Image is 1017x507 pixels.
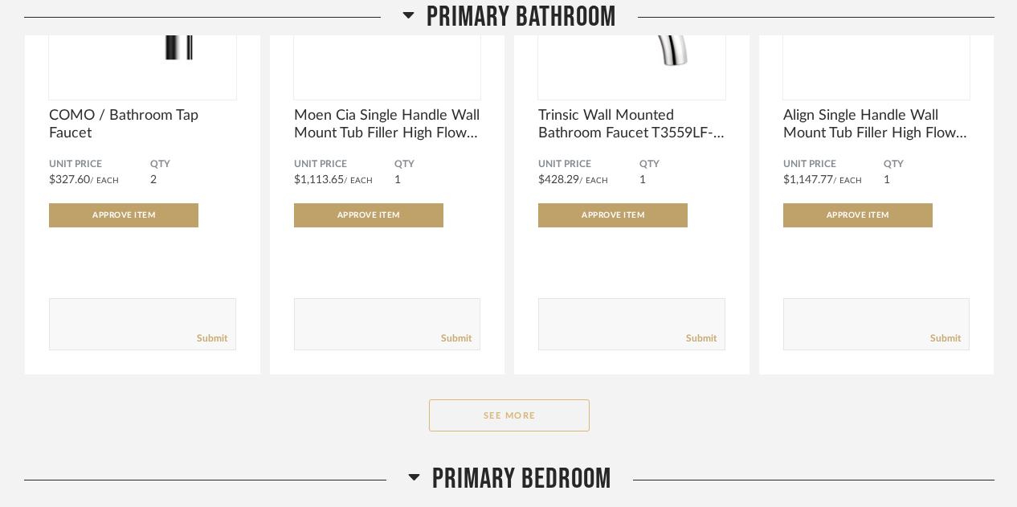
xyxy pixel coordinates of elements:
[833,177,862,185] span: / Each
[344,177,373,185] span: / Each
[582,211,644,219] span: Approve Item
[783,158,884,171] span: Unit Price
[294,107,481,142] span: Moen Cia Single Handle Wall Mount Tub Filler High Flow Tub Faucet With 10" Spout Reach WT6221
[394,174,401,186] span: 1
[538,107,725,142] span: Trinsic Wall Mounted Bathroom Faucet T3559LF-WL
[394,158,480,171] span: QTY
[686,332,717,345] a: Submit
[783,174,833,186] span: $1,147.77
[294,174,344,186] span: $1,113.65
[783,107,970,142] span: Align Single Handle Wall Mount Tub Filler High Flow Tub Faucet With 10" Spout Reach WT391
[441,332,472,345] a: Submit
[579,177,608,185] span: / Each
[930,332,961,345] a: Submit
[884,158,970,171] span: QTY
[294,158,395,171] span: Unit Price
[90,177,119,185] span: / Each
[538,174,579,186] span: $428.29
[337,211,400,219] span: Approve Item
[639,174,646,186] span: 1
[49,107,236,142] span: COMO / Bathroom Tap Faucet
[538,158,639,171] span: Unit Price
[49,174,90,186] span: $327.60
[432,462,611,497] span: Primary Bedroom
[150,174,157,186] span: 2
[49,203,198,227] button: Approve Item
[294,203,443,227] button: Approve Item
[197,332,227,345] a: Submit
[429,399,590,431] button: See More
[150,158,236,171] span: QTY
[49,158,150,171] span: Unit Price
[827,211,889,219] span: Approve Item
[92,211,155,219] span: Approve Item
[538,203,688,227] button: Approve Item
[884,174,890,186] span: 1
[783,203,933,227] button: Approve Item
[639,158,725,171] span: QTY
